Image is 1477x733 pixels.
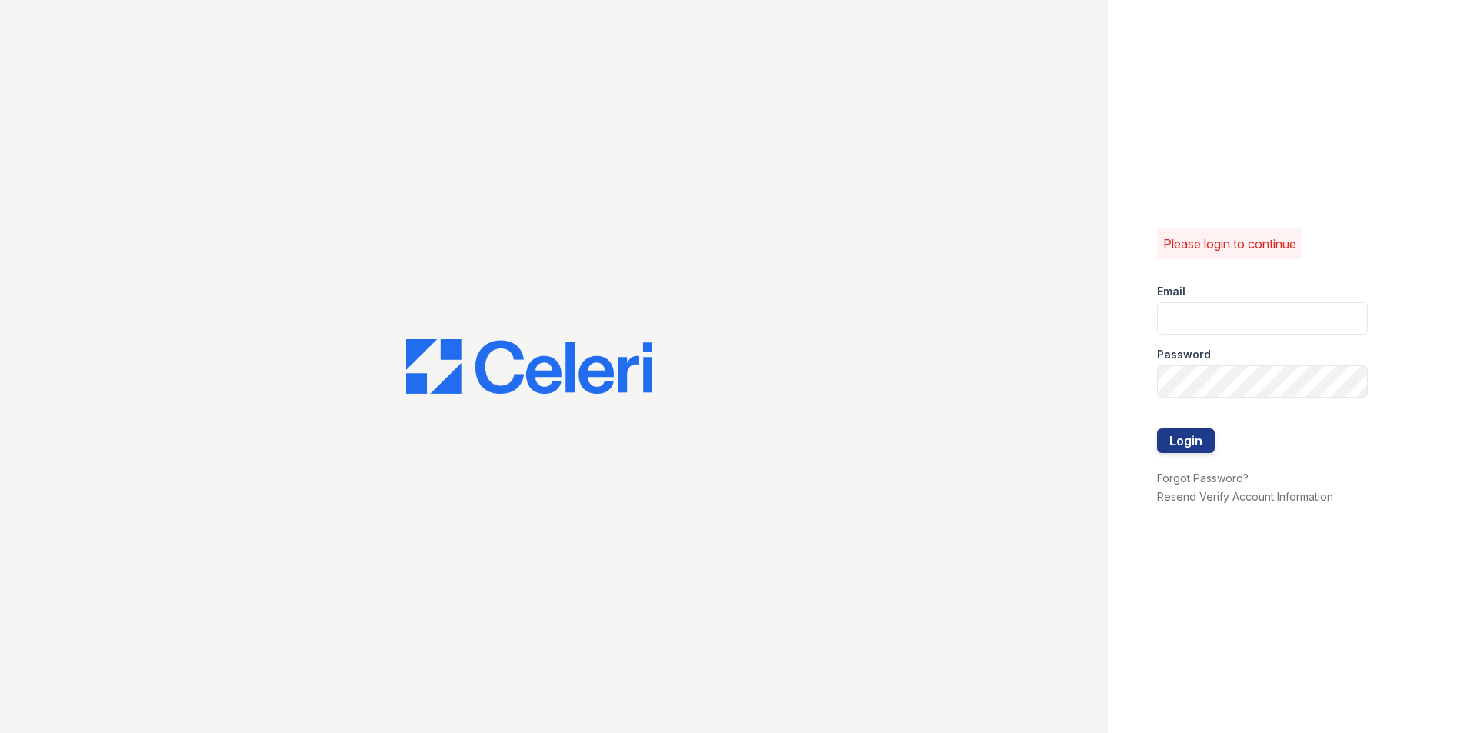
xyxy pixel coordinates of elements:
a: Forgot Password? [1157,471,1249,485]
label: Password [1157,347,1211,362]
img: CE_Logo_Blue-a8612792a0a2168367f1c8372b55b34899dd931a85d93a1a3d3e32e68fde9ad4.png [406,339,652,395]
button: Login [1157,428,1215,453]
p: Please login to continue [1163,235,1296,253]
label: Email [1157,284,1185,299]
a: Resend Verify Account Information [1157,490,1333,503]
